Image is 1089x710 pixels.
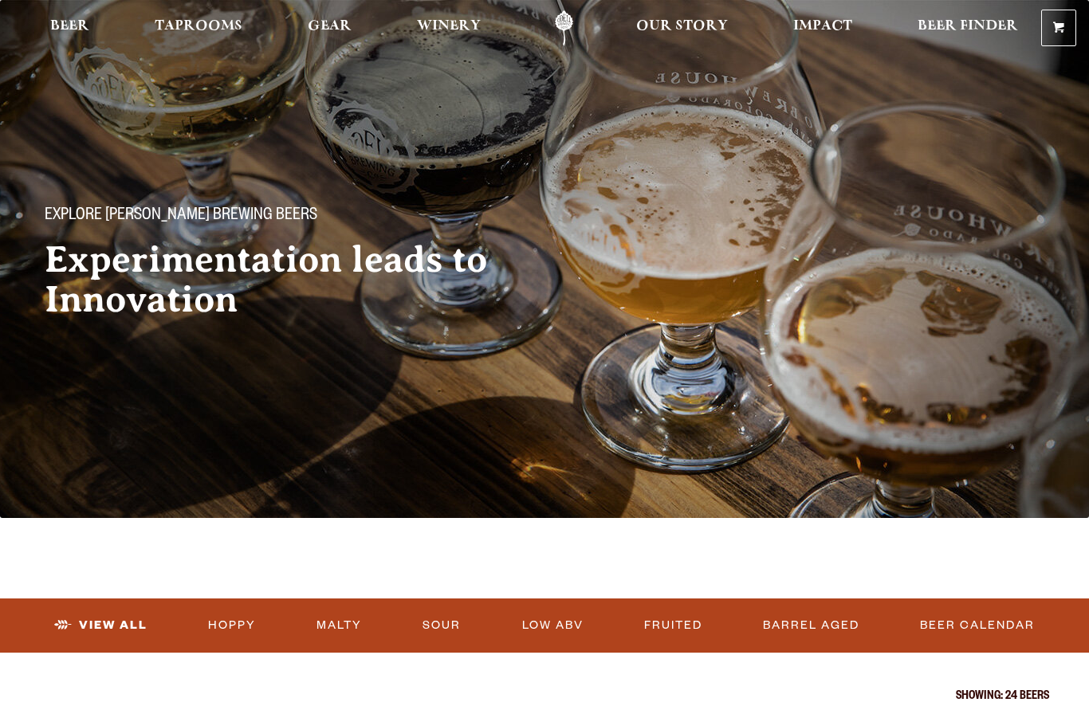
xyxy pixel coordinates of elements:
[914,607,1041,644] a: Beer Calendar
[918,20,1018,33] span: Beer Finder
[416,607,467,644] a: Sour
[638,607,709,644] a: Fruited
[50,20,89,33] span: Beer
[534,10,594,46] a: Odell Home
[636,20,728,33] span: Our Story
[626,10,738,46] a: Our Story
[516,607,590,644] a: Low ABV
[783,10,863,46] a: Impact
[907,10,1028,46] a: Beer Finder
[297,10,362,46] a: Gear
[757,607,866,644] a: Barrel Aged
[310,607,368,644] a: Malty
[45,206,317,227] span: Explore [PERSON_NAME] Brewing Beers
[40,691,1049,704] p: Showing: 24 Beers
[202,607,262,644] a: Hoppy
[793,20,852,33] span: Impact
[155,20,242,33] span: Taprooms
[308,20,352,33] span: Gear
[48,607,154,644] a: View All
[407,10,491,46] a: Winery
[40,10,100,46] a: Beer
[417,20,481,33] span: Winery
[144,10,253,46] a: Taprooms
[45,240,542,320] h2: Experimentation leads to Innovation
